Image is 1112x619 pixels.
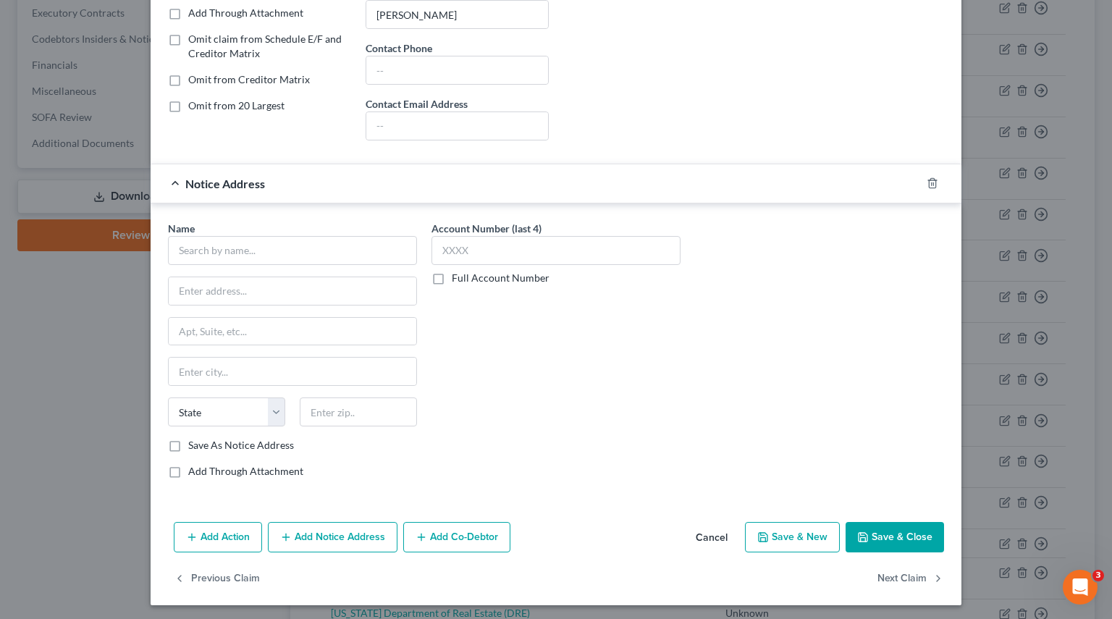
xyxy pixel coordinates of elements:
button: Previous Claim [174,564,260,594]
button: Save & New [745,522,840,552]
label: Add Through Attachment [188,464,303,479]
span: Omit from 20 Largest [188,99,285,111]
span: Omit claim from Schedule E/F and Creditor Matrix [188,33,342,59]
input: Enter city... [169,358,416,385]
button: Add Notice Address [268,522,397,552]
span: 3 [1092,570,1104,581]
button: Add Co-Debtor [403,522,510,552]
label: Contact Email Address [366,96,468,111]
input: Enter address... [169,277,416,305]
span: Name [168,222,195,235]
button: Next Claim [877,564,944,594]
span: Notice Address [185,177,265,190]
label: Contact Phone [366,41,432,56]
input: -- [366,1,548,28]
input: Search by name... [168,236,417,265]
button: Add Action [174,522,262,552]
input: XXXX [431,236,681,265]
iframe: Intercom live chat [1063,570,1098,605]
button: Cancel [684,523,739,552]
input: -- [366,112,548,140]
label: Account Number (last 4) [431,221,542,236]
input: -- [366,56,548,84]
input: Apt, Suite, etc... [169,318,416,345]
label: Add Through Attachment [188,6,303,20]
button: Save & Close [846,522,944,552]
label: Save As Notice Address [188,438,294,452]
label: Full Account Number [452,271,549,285]
span: Omit from Creditor Matrix [188,73,310,85]
input: Enter zip.. [300,397,417,426]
